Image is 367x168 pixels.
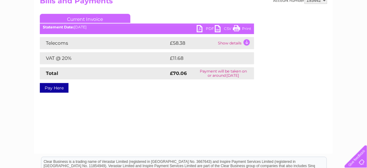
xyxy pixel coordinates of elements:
[193,67,254,79] td: Payment will be taken on or around [DATE]
[327,26,342,30] a: Contact
[347,26,361,30] a: Log out
[215,25,233,34] a: CSV
[216,37,254,49] td: Show details
[261,26,272,30] a: Water
[253,3,295,11] a: 0333 014 3131
[233,25,251,34] a: Print
[293,26,311,30] a: Telecoms
[40,83,69,93] a: Pay Here
[276,26,289,30] a: Energy
[168,37,216,49] td: £58.38
[197,25,215,34] a: PDF
[40,37,168,49] td: Telecoms
[40,14,130,23] a: Current Invoice
[41,3,327,29] div: Clear Business is a trading name of Verastar Limited (registered in [GEOGRAPHIC_DATA] No. 3667643...
[13,16,44,34] img: logo.png
[168,52,241,64] td: £11.68
[170,70,187,76] strong: £70.06
[46,70,58,76] strong: Total
[40,25,254,29] div: [DATE]
[40,52,168,64] td: VAT @ 20%
[314,26,323,30] a: Blog
[43,25,74,29] b: Statement Date:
